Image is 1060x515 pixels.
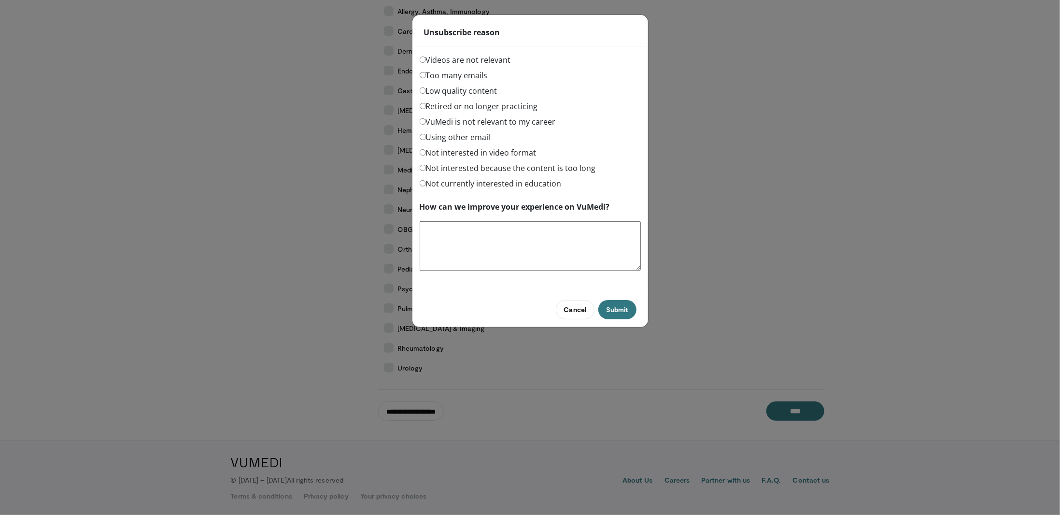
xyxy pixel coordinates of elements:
[420,201,610,213] label: How can we improve your experience on VuMedi?
[420,85,497,97] label: Low quality content
[420,131,491,143] label: Using other email
[420,149,426,156] input: Not interested in video format
[420,87,426,94] input: Low quality content
[420,165,426,171] input: Not interested because the content is too long
[420,162,596,174] label: Not interested because the content is too long
[420,116,556,128] label: VuMedi is not relevant to my career
[420,57,426,63] input: Videos are not relevant
[420,134,426,140] input: Using other email
[598,300,636,319] button: Submit
[420,100,538,112] label: Retired or no longer practicing
[420,147,537,158] label: Not interested in video format
[556,300,594,319] button: Cancel
[420,180,426,186] input: Not currently interested in education
[420,72,426,78] input: Too many emails
[420,103,426,109] input: Retired or no longer practicing
[420,178,562,189] label: Not currently interested in education
[420,118,426,125] input: VuMedi is not relevant to my career
[424,27,500,38] strong: Unsubscribe reason
[420,54,511,66] label: Videos are not relevant
[420,70,488,81] label: Too many emails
